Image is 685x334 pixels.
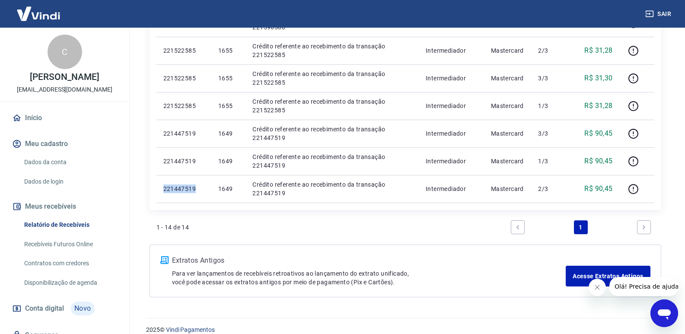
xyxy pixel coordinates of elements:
p: Intermediador [426,184,477,193]
p: Crédito referente ao recebimento da transação 221447519 [252,125,412,142]
p: 221522585 [163,46,204,55]
p: 3/3 [538,74,564,83]
p: 1649 [218,157,239,165]
p: R$ 31,28 [584,101,612,111]
a: Next page [637,220,651,234]
p: R$ 90,45 [584,128,612,139]
p: Intermediador [426,74,477,83]
a: Contratos com credores [21,254,119,272]
p: Mastercard [491,74,525,83]
ul: Pagination [507,217,654,238]
p: [EMAIL_ADDRESS][DOMAIN_NAME] [17,85,112,94]
span: Novo [71,302,95,315]
p: 1/3 [538,157,564,165]
button: Meus recebíveis [10,197,119,216]
p: Crédito referente ao recebimento da transação 221522585 [252,70,412,87]
p: 221447519 [163,129,204,138]
p: Para ver lançamentos de recebíveis retroativos ao lançamento do extrato unificado, você pode aces... [172,269,566,286]
p: R$ 90,45 [584,184,612,194]
iframe: Botão para abrir a janela de mensagens [650,299,678,327]
p: Mastercard [491,46,525,55]
a: Conta digitalNovo [10,298,119,319]
p: 221522585 [163,102,204,110]
p: [PERSON_NAME] [30,73,99,82]
img: ícone [160,256,169,264]
p: Mastercard [491,102,525,110]
p: 221447519 [163,157,204,165]
p: 2/3 [538,46,564,55]
p: Mastercard [491,184,525,193]
a: Page 1 is your current page [574,220,588,234]
p: Intermediador [426,157,477,165]
p: 1655 [218,74,239,83]
p: Extratos Antigos [172,255,566,266]
a: Recebíveis Futuros Online [21,235,119,253]
a: Dados de login [21,173,119,191]
p: 1 - 14 de 14 [156,223,189,232]
p: 1649 [218,129,239,138]
p: R$ 90,45 [584,156,612,166]
p: Mastercard [491,129,525,138]
p: 1655 [218,102,239,110]
a: Início [10,108,119,127]
button: Meu cadastro [10,134,119,153]
p: Crédito referente ao recebimento da transação 221522585 [252,42,412,59]
p: Crédito referente ao recebimento da transação 221447519 [252,153,412,170]
p: 221447519 [163,184,204,193]
p: 2/3 [538,184,564,193]
a: Relatório de Recebíveis [21,216,119,234]
button: Sair [644,6,675,22]
p: Crédito referente ao recebimento da transação 221447519 [252,180,412,197]
p: 3/3 [538,129,564,138]
a: Vindi Pagamentos [166,326,215,333]
a: Acesse Extratos Antigos [566,266,650,286]
p: Mastercard [491,157,525,165]
iframe: Fechar mensagem [589,279,606,296]
div: C [48,35,82,69]
p: 1655 [218,46,239,55]
a: Dados da conta [21,153,119,171]
span: Olá! Precisa de ajuda? [5,6,73,13]
p: 1/3 [538,102,564,110]
span: Conta digital [25,302,64,315]
a: Disponibilização de agenda [21,274,119,292]
p: Intermediador [426,102,477,110]
iframe: Mensagem da empresa [609,277,678,296]
a: Previous page [511,220,525,234]
img: Vindi [10,0,67,27]
p: Intermediador [426,46,477,55]
p: R$ 31,28 [584,45,612,56]
p: 221522585 [163,74,204,83]
p: Intermediador [426,129,477,138]
p: Crédito referente ao recebimento da transação 221522585 [252,97,412,115]
p: R$ 31,30 [584,73,612,83]
p: 1649 [218,184,239,193]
